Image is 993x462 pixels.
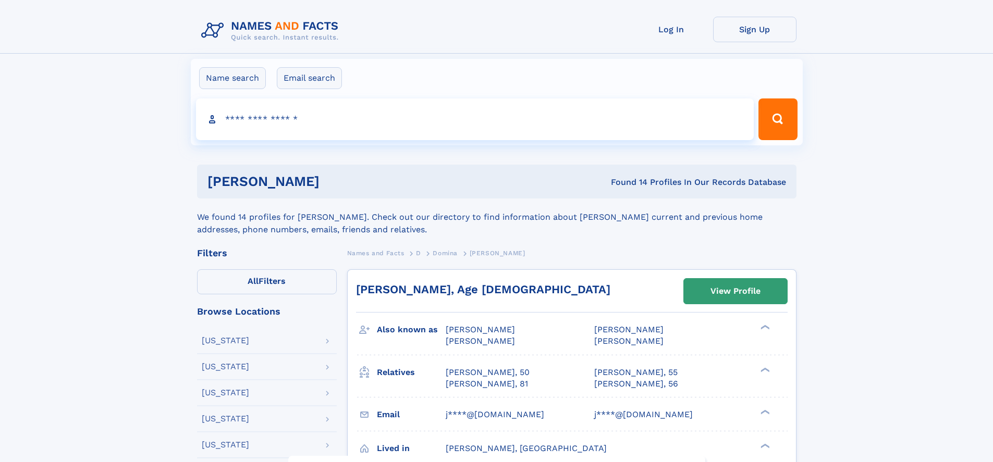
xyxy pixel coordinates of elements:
[277,67,342,89] label: Email search
[594,324,664,334] span: [PERSON_NAME]
[630,17,713,42] a: Log In
[594,336,664,346] span: [PERSON_NAME]
[470,249,525,257] span: [PERSON_NAME]
[433,246,458,259] a: Domina
[758,442,770,449] div: ❯
[197,307,337,316] div: Browse Locations
[416,249,421,257] span: D
[465,177,786,188] div: Found 14 Profiles In Our Records Database
[197,248,337,258] div: Filters
[199,67,266,89] label: Name search
[758,366,770,373] div: ❯
[594,367,678,378] a: [PERSON_NAME], 55
[713,17,796,42] a: Sign Up
[446,367,530,378] a: [PERSON_NAME], 50
[377,440,446,457] h3: Lived in
[446,324,515,334] span: [PERSON_NAME]
[248,276,259,286] span: All
[202,441,249,449] div: [US_STATE]
[356,283,610,296] a: [PERSON_NAME], Age [DEMOGRAPHIC_DATA]
[758,98,797,140] button: Search Button
[207,175,465,188] h1: [PERSON_NAME]
[684,279,787,304] a: View Profile
[347,246,404,259] a: Names and Facts
[197,269,337,294] label: Filters
[202,415,249,423] div: [US_STATE]
[202,363,249,371] div: [US_STATE]
[758,324,770,331] div: ❯
[446,378,528,390] a: [PERSON_NAME], 81
[710,279,761,303] div: View Profile
[377,406,446,423] h3: Email
[446,443,607,453] span: [PERSON_NAME], [GEOGRAPHIC_DATA]
[758,408,770,415] div: ❯
[433,249,458,257] span: Domina
[202,336,249,345] div: [US_STATE]
[197,198,796,236] div: We found 14 profiles for [PERSON_NAME]. Check out our directory to find information about [PERSON...
[377,364,446,381] h3: Relatives
[594,378,678,390] a: [PERSON_NAME], 56
[197,17,347,45] img: Logo Names and Facts
[446,336,515,346] span: [PERSON_NAME]
[416,246,421,259] a: D
[196,98,754,140] input: search input
[377,321,446,339] h3: Also known as
[202,389,249,397] div: [US_STATE]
